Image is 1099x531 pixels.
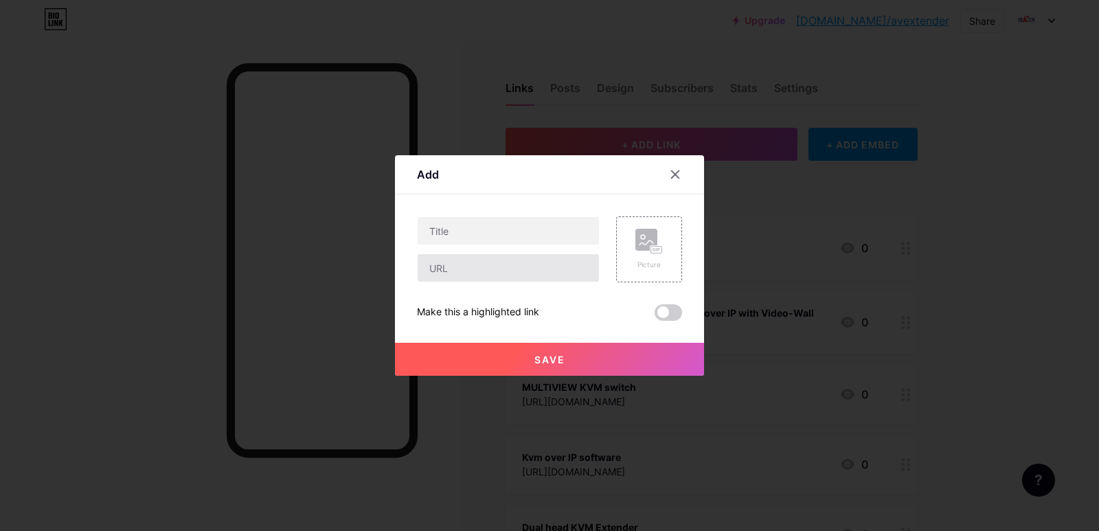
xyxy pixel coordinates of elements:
input: URL [418,254,599,282]
input: Title [418,217,599,245]
div: Picture [635,260,663,270]
div: Make this a highlighted link [417,304,539,321]
button: Save [395,343,704,376]
div: Add [417,166,439,183]
span: Save [534,354,565,365]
